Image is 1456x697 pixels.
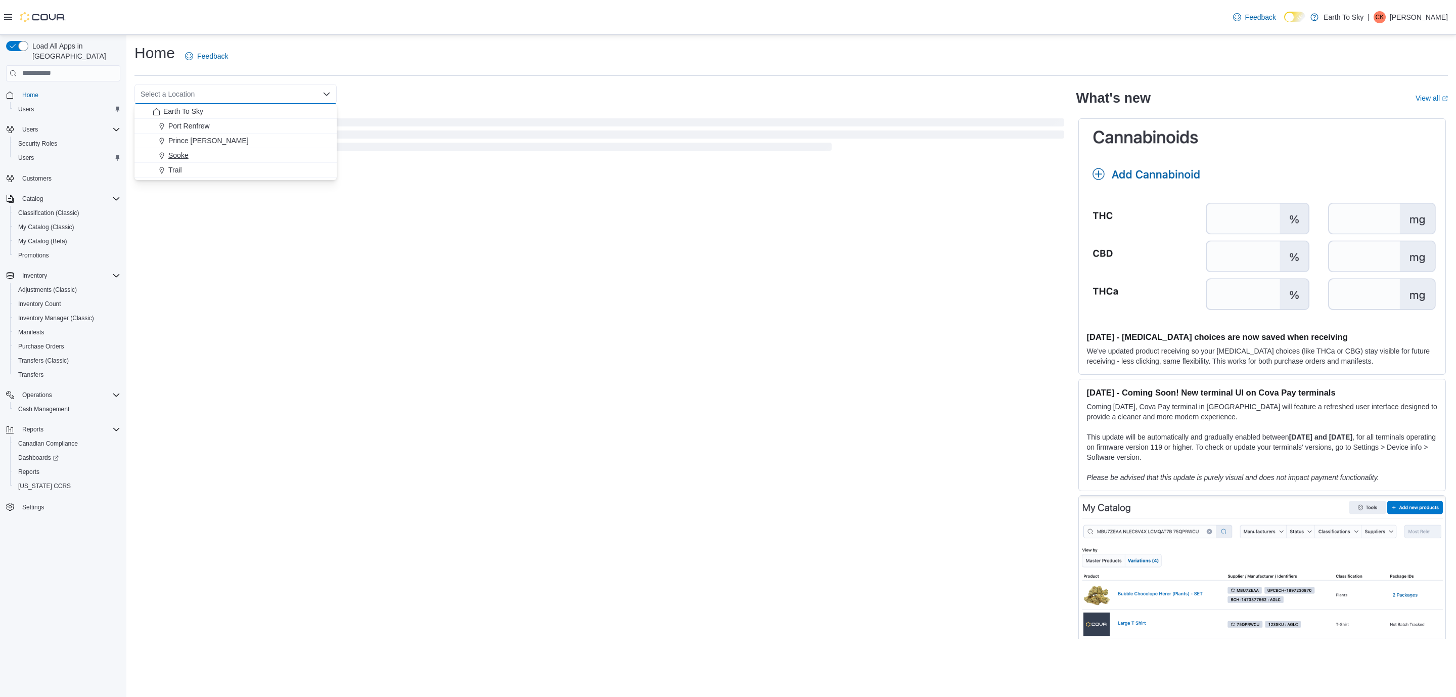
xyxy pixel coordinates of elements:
button: My Catalog (Beta) [10,234,124,248]
a: My Catalog (Classic) [14,221,78,233]
a: Cash Management [14,403,73,415]
button: Catalog [2,192,124,206]
h1: Home [134,43,175,63]
span: Transfers [14,369,120,381]
button: Reports [10,465,124,479]
button: Transfers [10,368,124,382]
span: Promotions [18,251,49,259]
p: | [1368,11,1370,23]
span: Customers [22,175,52,183]
a: Classification (Classic) [14,207,83,219]
span: Reports [22,425,43,433]
strong: [DATE] and [DATE] [1289,433,1352,441]
span: My Catalog (Classic) [14,221,120,233]
em: Please be advised that this update is purely visual and does not impact payment functionality. [1087,473,1379,482]
span: Adjustments (Classic) [14,284,120,296]
p: This update will be automatically and gradually enabled between , for all terminals operating on ... [1087,432,1437,462]
a: Dashboards [10,451,124,465]
button: Users [10,151,124,165]
button: Operations [18,389,56,401]
a: Feedback [1229,7,1280,27]
a: Settings [18,501,48,513]
input: Dark Mode [1284,12,1305,22]
span: Customers [18,172,120,185]
span: Classification (Classic) [18,209,79,217]
span: Reports [14,466,120,478]
a: Feedback [181,46,232,66]
button: Prince [PERSON_NAME] [134,134,337,148]
span: Loading [134,120,1064,153]
button: Users [10,102,124,116]
button: Inventory [18,270,51,282]
button: Reports [2,422,124,437]
span: Cash Management [18,405,69,413]
span: Security Roles [14,138,120,150]
span: Promotions [14,249,120,262]
span: Trail [168,165,182,175]
div: Chelsea Kirkpatrick [1374,11,1386,23]
span: Catalog [22,195,43,203]
button: Manifests [10,325,124,339]
button: Inventory Count [10,297,124,311]
a: Inventory Count [14,298,65,310]
a: Reports [14,466,43,478]
button: Users [2,122,124,137]
a: Home [18,89,42,101]
span: Prince [PERSON_NAME] [168,136,249,146]
a: Adjustments (Classic) [14,284,81,296]
span: Port Renfrew [168,121,210,131]
h3: [DATE] - Coming Soon! New terminal UI on Cova Pay terminals [1087,387,1437,398]
button: Home [2,88,124,102]
button: Customers [2,171,124,186]
a: Purchase Orders [14,340,68,353]
span: Feedback [197,51,228,61]
span: Classification (Classic) [14,207,120,219]
span: Users [18,123,120,136]
span: Operations [22,391,52,399]
span: Users [14,103,120,115]
a: [US_STATE] CCRS [14,480,75,492]
h3: [DATE] - [MEDICAL_DATA] choices are now saved when receiving [1087,332,1437,342]
p: We've updated product receiving so your [MEDICAL_DATA] choices (like THCa or CBG) stay visible fo... [1087,346,1437,366]
a: Security Roles [14,138,61,150]
span: Load All Apps in [GEOGRAPHIC_DATA] [28,41,120,61]
a: My Catalog (Beta) [14,235,71,247]
span: Inventory Manager (Classic) [14,312,120,324]
button: Inventory [2,269,124,283]
button: Purchase Orders [10,339,124,354]
span: Cash Management [14,403,120,415]
span: Canadian Compliance [14,438,120,450]
button: Promotions [10,248,124,263]
button: Users [18,123,42,136]
span: Users [22,125,38,134]
span: Dashboards [18,454,59,462]
button: Settings [2,499,124,514]
img: Cova [20,12,66,22]
span: Transfers (Classic) [14,355,120,367]
svg: External link [1442,96,1448,102]
button: Classification (Classic) [10,206,124,220]
a: View allExternal link [1416,94,1448,102]
p: Earth To Sky [1324,11,1363,23]
button: Transfers (Classic) [10,354,124,368]
span: Users [14,152,120,164]
span: Earth To Sky [163,106,203,116]
span: Purchase Orders [18,342,64,351]
button: Sooke [134,148,337,163]
button: Trail [134,163,337,178]
button: Cash Management [10,402,124,416]
span: Dashboards [14,452,120,464]
span: [US_STATE] CCRS [18,482,71,490]
div: Choose from the following options [134,104,337,178]
span: Canadian Compliance [18,440,78,448]
span: Reports [18,423,120,435]
span: Feedback [1245,12,1276,22]
a: Transfers [14,369,48,381]
a: Dashboards [14,452,63,464]
button: Earth To Sky [134,104,337,119]
span: Manifests [18,328,44,336]
span: Washington CCRS [14,480,120,492]
span: Purchase Orders [14,340,120,353]
h2: What's new [1076,90,1151,106]
button: My Catalog (Classic) [10,220,124,234]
